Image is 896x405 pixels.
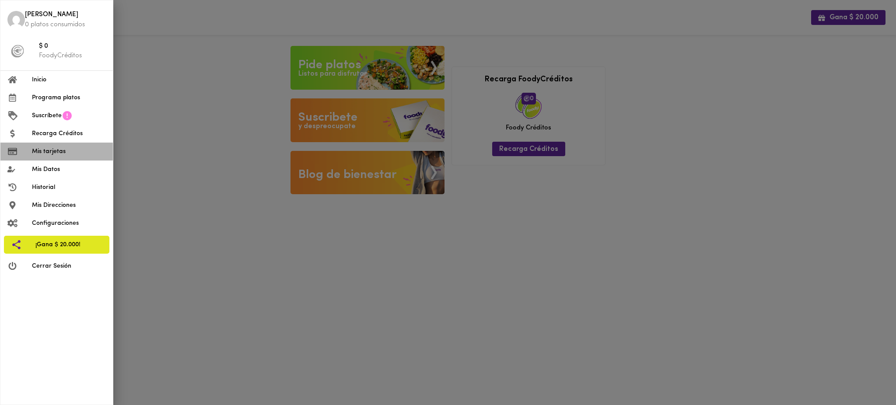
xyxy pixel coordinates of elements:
[32,75,106,84] span: Inicio
[32,183,106,192] span: Historial
[32,262,106,271] span: Cerrar Sesión
[32,201,106,210] span: Mis Direcciones
[32,129,106,138] span: Recarga Créditos
[845,354,887,396] iframe: Messagebird Livechat Widget
[32,165,106,174] span: Mis Datos
[11,45,24,58] img: foody-creditos-black.png
[32,147,106,156] span: Mis tarjetas
[39,42,106,52] span: $ 0
[35,240,102,249] span: ¡Gana $ 20.000!
[25,20,106,29] p: 0 platos consumidos
[32,219,106,228] span: Configuraciones
[25,10,106,20] span: [PERSON_NAME]
[39,51,106,60] p: FoodyCréditos
[32,111,62,120] span: Suscríbete
[32,93,106,102] span: Programa platos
